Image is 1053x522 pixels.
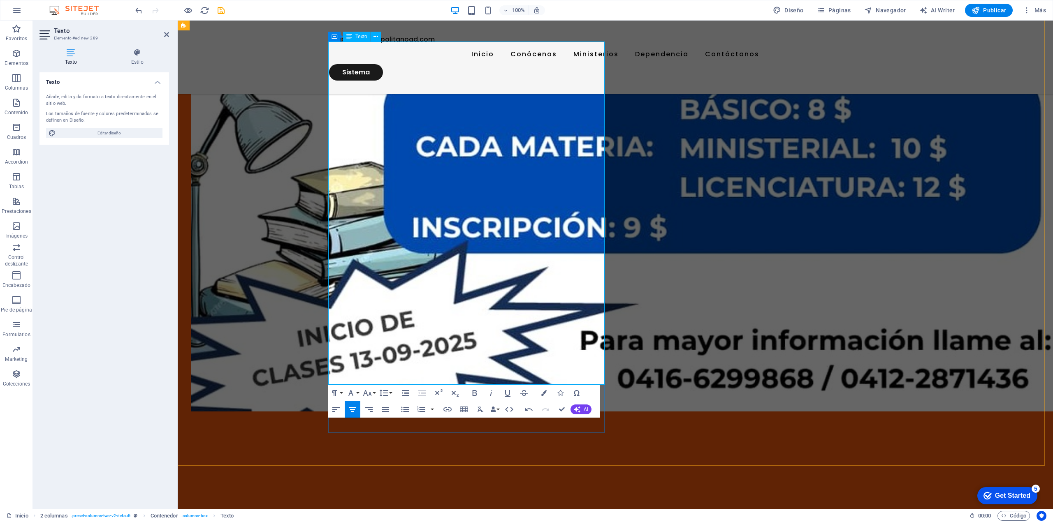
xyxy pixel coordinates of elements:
[5,85,28,91] p: Columnas
[5,109,28,116] p: Contenido
[3,381,30,387] p: Colecciones
[864,6,906,14] span: Navegador
[554,401,570,418] button: Confirm (Ctrl+⏎)
[483,385,499,401] button: Italic (Ctrl+I)
[46,111,162,124] div: Los tamaños de fuente y colores predeterminados se definen en Diseño.
[5,159,28,165] p: Accordion
[569,385,584,401] button: Special Characters
[770,4,807,17] button: Diseño
[521,401,537,418] button: Undo (Ctrl+Z)
[361,401,377,418] button: Align Right
[499,5,529,15] button: 100%
[7,511,28,521] a: Haz clic para cancelar la selección y doble clic para abrir páginas
[216,6,226,15] i: Guardar (Ctrl+S)
[378,385,393,401] button: Line Height
[978,511,991,521] span: 00 00
[861,4,909,17] button: Navegador
[361,385,377,401] button: Font Size
[328,401,344,418] button: Align Left
[24,9,60,16] div: Get Started
[47,5,109,15] img: Editor Logo
[2,331,30,338] p: Formularios
[489,401,501,418] button: Data Bindings
[516,385,532,401] button: Strikethrough
[533,7,540,14] i: Al redimensionar, ajustar el nivel de zoom automáticamente para ajustarse al dispositivo elegido.
[584,407,588,412] span: AI
[773,6,804,14] span: Diseño
[456,401,472,418] button: Insert Table
[552,385,568,401] button: Icons
[997,511,1030,521] button: Código
[984,513,985,519] span: :
[440,401,455,418] button: Insert Link
[355,34,367,39] span: Texto
[39,49,106,66] h4: Texto
[220,511,234,521] span: Haz clic para seleccionar y doble clic para editar
[151,511,178,521] span: Haz clic para seleccionar y doble clic para editar
[398,385,413,401] button: Increase Indent
[328,385,344,401] button: Paragraph Format
[54,35,153,42] h3: Elemento #ed-new-289
[200,6,209,15] i: Volver a cargar página
[58,128,160,138] span: Editar diseño
[345,401,360,418] button: Align Center
[447,385,463,401] button: Subscript
[414,385,430,401] button: Decrease Indent
[134,513,137,518] i: Este elemento es un preajuste personalizable
[916,4,958,17] button: AI Writer
[538,401,553,418] button: Redo (Ctrl+Shift+Z)
[970,511,991,521] h6: Tiempo de la sesión
[134,5,144,15] button: undo
[1,307,32,313] p: Pie de página
[40,511,68,521] span: Haz clic para seleccionar y doble clic para editar
[71,511,131,521] span: . preset-columns-two-v2-default
[5,356,28,363] p: Marketing
[46,94,162,107] div: Añade, edita y da formato a texto directamente en el sitio web.
[501,401,517,418] button: HTML
[431,385,446,401] button: Superscript
[5,60,28,67] p: Elementos
[7,4,67,21] div: Get Started 5 items remaining, 0% complete
[216,5,226,15] button: save
[972,6,1007,14] span: Publicar
[46,128,162,138] button: Editar diseño
[1037,511,1046,521] button: Usercentrics
[571,404,591,414] button: AI
[5,233,28,239] p: Imágenes
[134,6,144,15] i: Deshacer: Cambiar texto (Ctrl+Z)
[500,385,515,401] button: Underline (Ctrl+U)
[199,5,209,15] button: reload
[1023,6,1046,14] span: Más
[54,27,169,35] h2: Texto
[965,4,1013,17] button: Publicar
[919,6,955,14] span: AI Writer
[40,511,234,521] nav: breadcrumb
[770,4,807,17] div: Diseño (Ctrl+Alt+Y)
[473,401,488,418] button: Clear Formatting
[7,134,26,141] p: Cuadros
[1019,4,1049,17] button: Más
[817,6,851,14] span: Páginas
[2,208,31,215] p: Prestaciones
[345,385,360,401] button: Font Family
[2,282,30,289] p: Encabezado
[397,401,413,418] button: Unordered List
[9,183,24,190] p: Tablas
[512,5,525,15] h6: 100%
[39,72,169,87] h4: Texto
[1001,511,1026,521] span: Código
[536,385,552,401] button: Colors
[181,511,208,521] span: . columns-box
[814,4,854,17] button: Páginas
[467,385,482,401] button: Bold (Ctrl+B)
[61,2,69,10] div: 5
[106,49,169,66] h4: Estilo
[6,35,27,42] p: Favoritos
[183,5,193,15] button: Haz clic para salir del modo de previsualización y seguir editando
[378,401,393,418] button: Align Justify
[429,401,436,418] button: Ordered List
[413,401,429,418] button: Ordered List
